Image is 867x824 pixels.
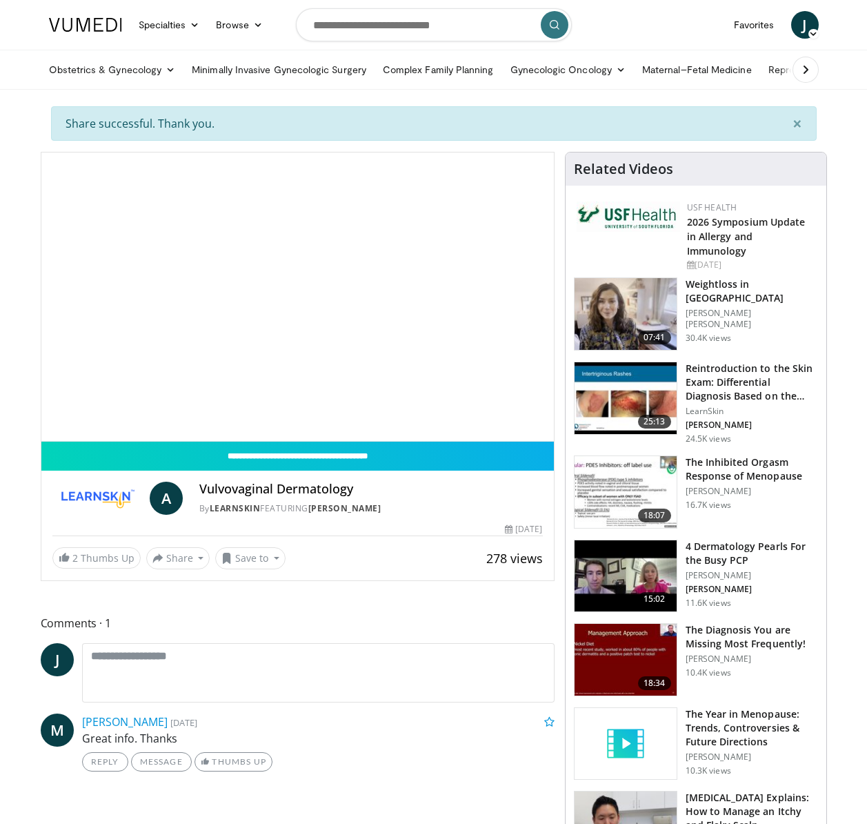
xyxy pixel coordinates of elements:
a: [PERSON_NAME] [82,714,168,729]
p: [PERSON_NAME] [PERSON_NAME] [686,308,818,330]
a: LearnSkin [210,502,261,514]
a: Reply [82,752,128,772]
a: A [150,482,183,515]
img: 04c704bc-886d-4395-b463-610399d2ca6d.150x105_q85_crop-smart_upscale.jpg [575,540,677,612]
img: LearnSkin [52,482,144,515]
h3: Weightloss in [GEOGRAPHIC_DATA] [686,277,818,305]
button: × [779,107,816,140]
a: Specialties [130,11,208,39]
p: [PERSON_NAME] [686,584,818,595]
h4: Vulvovaginal Dermatology [199,482,543,497]
div: [DATE] [505,523,542,536]
video-js: Video Player [41,153,554,442]
a: Favorites [726,11,783,39]
a: Complex Family Planning [375,56,502,84]
a: J [41,643,74,676]
h3: 4 Dermatology Pearls For the Busy PCP [686,540,818,567]
img: 6ba8804a-8538-4002-95e7-a8f8012d4a11.png.150x105_q85_autocrop_double_scale_upscale_version-0.2.jpg [577,202,680,232]
img: VuMedi Logo [49,18,122,32]
p: Great info. Thanks [82,730,555,747]
a: J [791,11,819,39]
span: 25:13 [638,415,671,429]
span: 15:02 [638,592,671,606]
h3: The Diagnosis You are Missing Most Frequently! [686,623,818,651]
p: [PERSON_NAME] [686,752,818,763]
span: 278 views [486,550,543,567]
span: 18:07 [638,509,671,522]
p: 11.6K views [686,598,731,609]
button: Share [146,547,210,569]
a: Maternal–Fetal Medicine [634,56,760,84]
img: video_placeholder_short.svg [575,708,677,780]
img: 022c50fb-a848-4cac-a9d8-ea0906b33a1b.150x105_q85_crop-smart_upscale.jpg [575,362,677,434]
p: [PERSON_NAME] [686,654,818,665]
span: 07:41 [638,331,671,344]
a: Message [131,752,192,772]
h3: Reintroduction to the Skin Exam: Differential Diagnosis Based on the… [686,362,818,403]
h3: The Inhibited Orgasm Response of Menopause [686,455,818,483]
span: 18:34 [638,676,671,690]
span: 2 [72,551,78,565]
h3: The Year in Menopause: Trends, Controversies & Future Directions [686,707,818,749]
a: The Year in Menopause: Trends, Controversies & Future Directions [PERSON_NAME] 10.3K views [574,707,818,781]
a: USF Health [687,202,737,213]
a: Browse [208,11,271,39]
p: [PERSON_NAME] [686,570,818,581]
span: Comments 1 [41,614,555,632]
a: 25:13 Reintroduction to the Skin Exam: Differential Diagnosis Based on the… LearnSkin [PERSON_NAM... [574,362,818,444]
div: [DATE] [687,259,815,271]
p: [PERSON_NAME] [686,486,818,497]
p: 30.4K views [686,333,731,344]
a: Obstetrics & Gynecology [41,56,184,84]
img: 9983fed1-7565-45be-8934-aef1103ce6e2.150x105_q85_crop-smart_upscale.jpg [575,278,677,350]
p: 10.3K views [686,765,731,776]
p: LearnSkin [686,406,818,417]
a: Thumbs Up [195,752,272,772]
p: 16.7K views [686,500,731,511]
a: 18:07 The Inhibited Orgasm Response of Menopause [PERSON_NAME] 16.7K views [574,455,818,529]
a: [PERSON_NAME] [308,502,381,514]
div: By FEATURING [199,502,543,515]
a: 2026 Symposium Update in Allergy and Immunology [687,215,806,257]
p: 24.5K views [686,433,731,444]
p: [PERSON_NAME] [686,420,818,431]
a: M [41,714,74,747]
img: 52a0b0fc-6587-4d56-b82d-d28da2c4b41b.150x105_q85_crop-smart_upscale.jpg [575,624,677,696]
a: 07:41 Weightloss in [GEOGRAPHIC_DATA] [PERSON_NAME] [PERSON_NAME] 30.4K views [574,277,818,351]
a: Gynecologic Oncology [502,56,634,84]
div: Share successful. Thank you. [51,106,817,141]
small: [DATE] [170,716,197,729]
button: Save to [215,547,286,569]
a: 2 Thumbs Up [52,547,141,569]
a: 18:34 The Diagnosis You are Missing Most Frequently! [PERSON_NAME] 10.4K views [574,623,818,696]
input: Search topics, interventions [296,8,572,41]
a: Minimally Invasive Gynecologic Surgery [183,56,375,84]
img: 283c0f17-5e2d-42ba-a87c-168d447cdba4.150x105_q85_crop-smart_upscale.jpg [575,456,677,528]
h4: Related Videos [574,161,673,177]
a: 15:02 4 Dermatology Pearls For the Busy PCP [PERSON_NAME] [PERSON_NAME] 11.6K views [574,540,818,613]
p: 10.4K views [686,667,731,678]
